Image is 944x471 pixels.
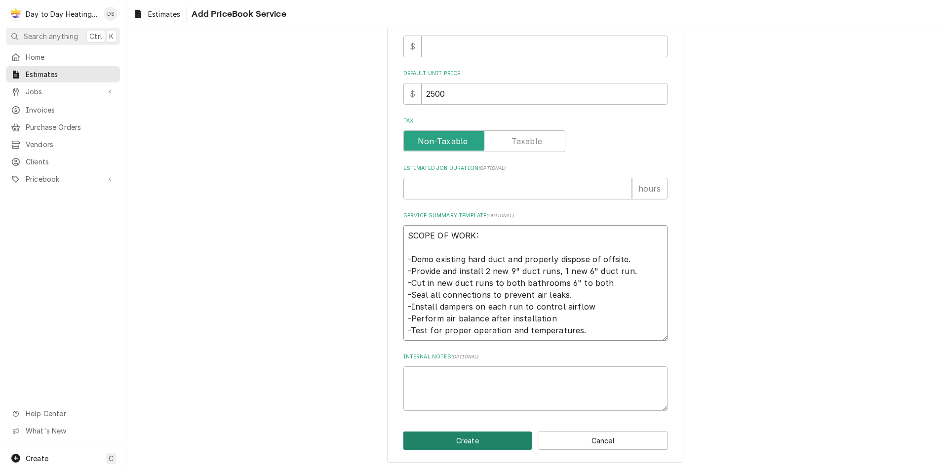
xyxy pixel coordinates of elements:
[6,423,120,439] a: Go to What's New
[26,174,100,184] span: Pricebook
[109,453,114,464] span: C
[9,7,23,21] div: D
[403,432,668,450] div: Button Group
[26,122,115,132] span: Purchase Orders
[451,354,479,359] span: ( optional )
[89,31,102,41] span: Ctrl
[6,102,120,118] a: Invoices
[24,31,78,41] span: Search anything
[403,164,668,199] div: Estimated Job Duration
[6,136,120,153] a: Vendors
[104,7,118,21] div: David Silvestre's Avatar
[26,52,115,62] span: Home
[403,225,668,341] textarea: SCOPE OF WORK: -Demo existing hard duct and properly dispose of offsite. -Provide and install 2 n...
[6,66,120,82] a: Estimates
[26,139,115,150] span: Vendors
[403,117,668,125] label: Tax
[478,165,506,171] span: ( optional )
[6,28,120,45] button: Search anythingCtrlK
[26,454,48,463] span: Create
[26,408,114,419] span: Help Center
[6,119,120,135] a: Purchase Orders
[403,432,532,450] button: Create
[26,9,98,19] div: Day to Day Heating and Cooling
[189,7,286,21] span: Add PriceBook Service
[403,117,668,152] div: Tax
[104,7,118,21] div: DS
[403,70,668,105] div: Default Unit Price
[26,105,115,115] span: Invoices
[403,164,668,172] label: Estimated Job Duration
[486,213,514,218] span: ( optional )
[6,49,120,65] a: Home
[403,22,668,57] div: Unit Cost
[26,426,114,436] span: What's New
[403,36,422,57] div: $
[403,212,668,341] div: Service Summary Template
[6,405,120,422] a: Go to Help Center
[435,23,463,29] span: ( optional )
[632,178,668,199] div: hours
[129,6,184,22] a: Estimates
[403,212,668,220] label: Service Summary Template
[403,353,668,361] label: Internal Notes
[9,7,23,21] div: Day to Day Heating and Cooling's Avatar
[109,31,114,41] span: K
[403,353,668,411] div: Internal Notes
[403,83,422,105] div: $
[148,9,180,19] span: Estimates
[403,432,668,450] div: Button Group Row
[6,83,120,100] a: Go to Jobs
[26,157,115,167] span: Clients
[403,70,668,78] label: Default Unit Price
[26,69,115,79] span: Estimates
[539,432,668,450] button: Cancel
[26,86,100,97] span: Jobs
[6,171,120,187] a: Go to Pricebook
[6,154,120,170] a: Clients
